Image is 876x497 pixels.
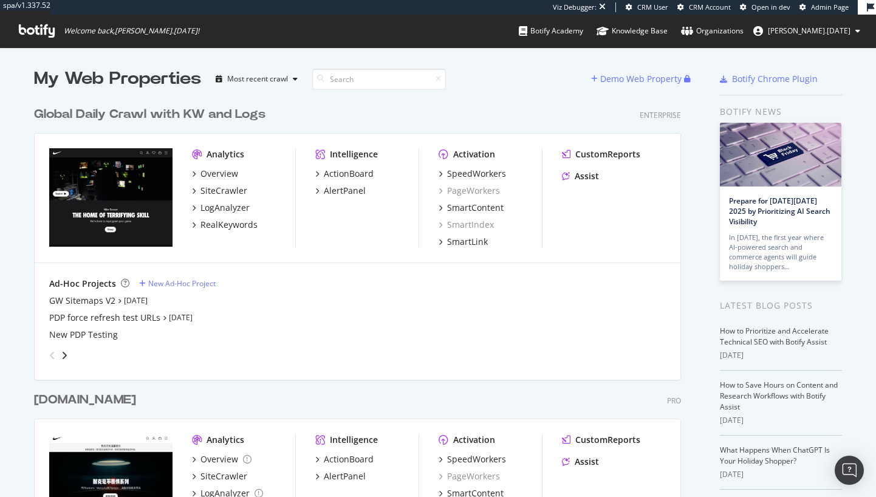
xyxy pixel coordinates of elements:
[200,185,247,197] div: SiteCrawler
[626,2,668,12] a: CRM User
[324,453,374,465] div: ActionBoard
[439,168,506,180] a: SpeedWorkers
[200,453,238,465] div: Overview
[207,148,244,160] div: Analytics
[312,69,446,90] input: Search
[207,434,244,446] div: Analytics
[192,453,252,465] a: Overview
[681,25,744,37] div: Organizations
[192,185,247,197] a: SiteCrawler
[192,168,238,180] a: Overview
[227,75,288,83] div: Most recent crawl
[315,185,366,197] a: AlertPanel
[439,453,506,465] a: SpeedWorkers
[519,25,583,37] div: Botify Academy
[591,74,684,84] a: Demo Web Property
[811,2,849,12] span: Admin Page
[575,434,640,446] div: CustomReports
[330,148,378,160] div: Intelligence
[49,312,160,324] a: PDP force refresh test URLs
[667,396,681,406] div: Pro
[200,202,250,214] div: LogAnalyzer
[64,26,199,36] span: Welcome back, [PERSON_NAME].[DATE] !
[720,123,841,187] img: Prepare for Black Friday 2025 by Prioritizing AI Search Visibility
[744,21,870,41] button: [PERSON_NAME].[DATE]
[439,219,494,231] a: SmartIndex
[447,453,506,465] div: SpeedWorkers
[34,106,270,123] a: Global Daily Crawl with KW and Logs
[192,202,250,214] a: LogAnalyzer
[597,15,668,47] a: Knowledge Base
[453,434,495,446] div: Activation
[34,391,136,409] div: [DOMAIN_NAME]
[49,148,173,247] img: nike.com
[720,415,842,426] div: [DATE]
[34,106,265,123] div: Global Daily Crawl with KW and Logs
[562,456,599,468] a: Assist
[689,2,731,12] span: CRM Account
[44,346,60,365] div: angle-left
[720,299,842,312] div: Latest Blog Posts
[768,26,850,36] span: alexander.ramadan
[597,25,668,37] div: Knowledge Base
[575,148,640,160] div: CustomReports
[192,470,247,482] a: SiteCrawler
[729,233,832,272] div: In [DATE], the first year where AI-powered search and commerce agents will guide holiday shoppers…
[453,148,495,160] div: Activation
[324,470,366,482] div: AlertPanel
[553,2,597,12] div: Viz Debugger:
[315,168,374,180] a: ActionBoard
[124,295,148,306] a: [DATE]
[591,69,684,89] button: Demo Web Property
[447,236,488,248] div: SmartLink
[211,69,303,89] button: Most recent crawl
[732,73,818,85] div: Botify Chrome Plugin
[324,185,366,197] div: AlertPanel
[49,329,118,341] a: New PDP Testing
[720,105,842,118] div: Botify news
[200,470,247,482] div: SiteCrawler
[447,202,504,214] div: SmartContent
[751,2,790,12] span: Open in dev
[447,168,506,180] div: SpeedWorkers
[34,391,141,409] a: [DOMAIN_NAME]
[677,2,731,12] a: CRM Account
[681,15,744,47] a: Organizations
[148,278,216,289] div: New Ad-Hoc Project
[324,168,374,180] div: ActionBoard
[49,278,116,290] div: Ad-Hoc Projects
[562,434,640,446] a: CustomReports
[720,326,829,347] a: How to Prioritize and Accelerate Technical SEO with Botify Assist
[439,185,500,197] a: PageWorkers
[439,202,504,214] a: SmartContent
[49,295,115,307] a: GW Sitemaps V2
[562,148,640,160] a: CustomReports
[169,312,193,323] a: [DATE]
[34,67,201,91] div: My Web Properties
[60,349,69,362] div: angle-right
[720,445,830,466] a: What Happens When ChatGPT Is Your Holiday Shopper?
[562,170,599,182] a: Assist
[799,2,849,12] a: Admin Page
[640,110,681,120] div: Enterprise
[740,2,790,12] a: Open in dev
[720,73,818,85] a: Botify Chrome Plugin
[720,350,842,361] div: [DATE]
[192,219,258,231] a: RealKeywords
[835,456,864,485] div: Open Intercom Messenger
[315,470,366,482] a: AlertPanel
[439,236,488,248] a: SmartLink
[200,168,238,180] div: Overview
[600,73,682,85] div: Demo Web Property
[519,15,583,47] a: Botify Academy
[439,470,500,482] a: PageWorkers
[330,434,378,446] div: Intelligence
[139,278,216,289] a: New Ad-Hoc Project
[575,456,599,468] div: Assist
[720,469,842,480] div: [DATE]
[315,453,374,465] a: ActionBoard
